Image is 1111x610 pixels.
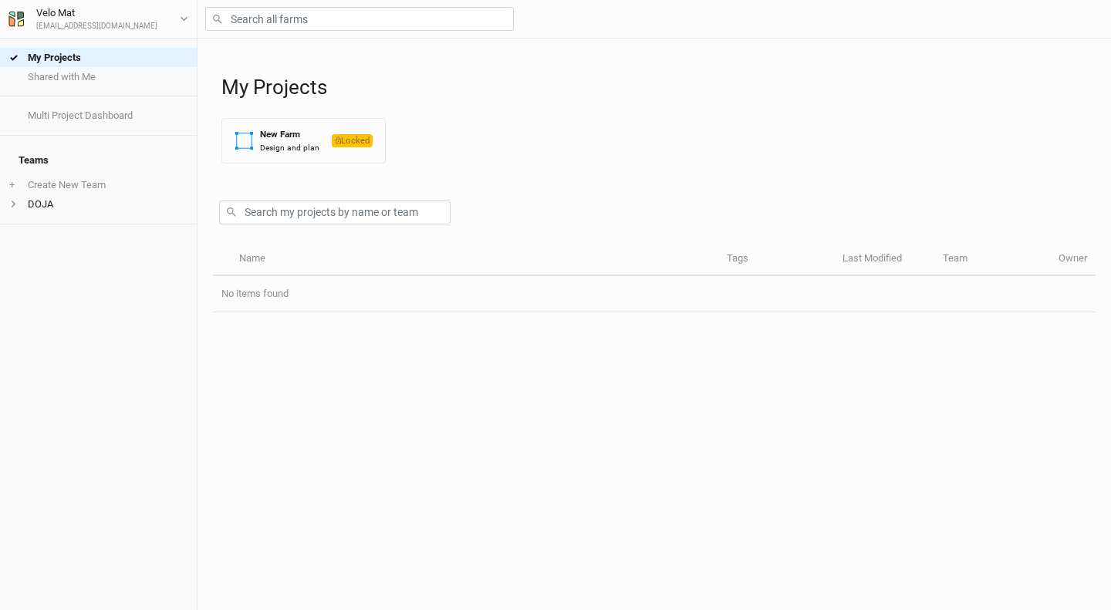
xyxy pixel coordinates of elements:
[934,243,1050,276] th: Team
[332,134,373,147] span: Locked
[205,7,514,31] input: Search all farms
[221,118,386,163] button: New FarmDesign and planLocked
[230,243,718,276] th: Name
[36,21,157,32] div: [EMAIL_ADDRESS][DOMAIN_NAME]
[9,145,187,176] h4: Teams
[221,76,1096,99] h1: My Projects
[834,243,934,276] th: Last Modified
[260,142,319,153] div: Design and plan
[8,5,189,32] button: Velo Mat[EMAIL_ADDRESS][DOMAIN_NAME]
[219,201,451,224] input: Search my projects by name or team
[1050,243,1096,276] th: Owner
[718,243,834,276] th: Tags
[260,128,319,141] div: New Farm
[9,179,15,191] span: +
[36,5,157,21] div: Velo Mat
[213,276,1096,312] td: No items found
